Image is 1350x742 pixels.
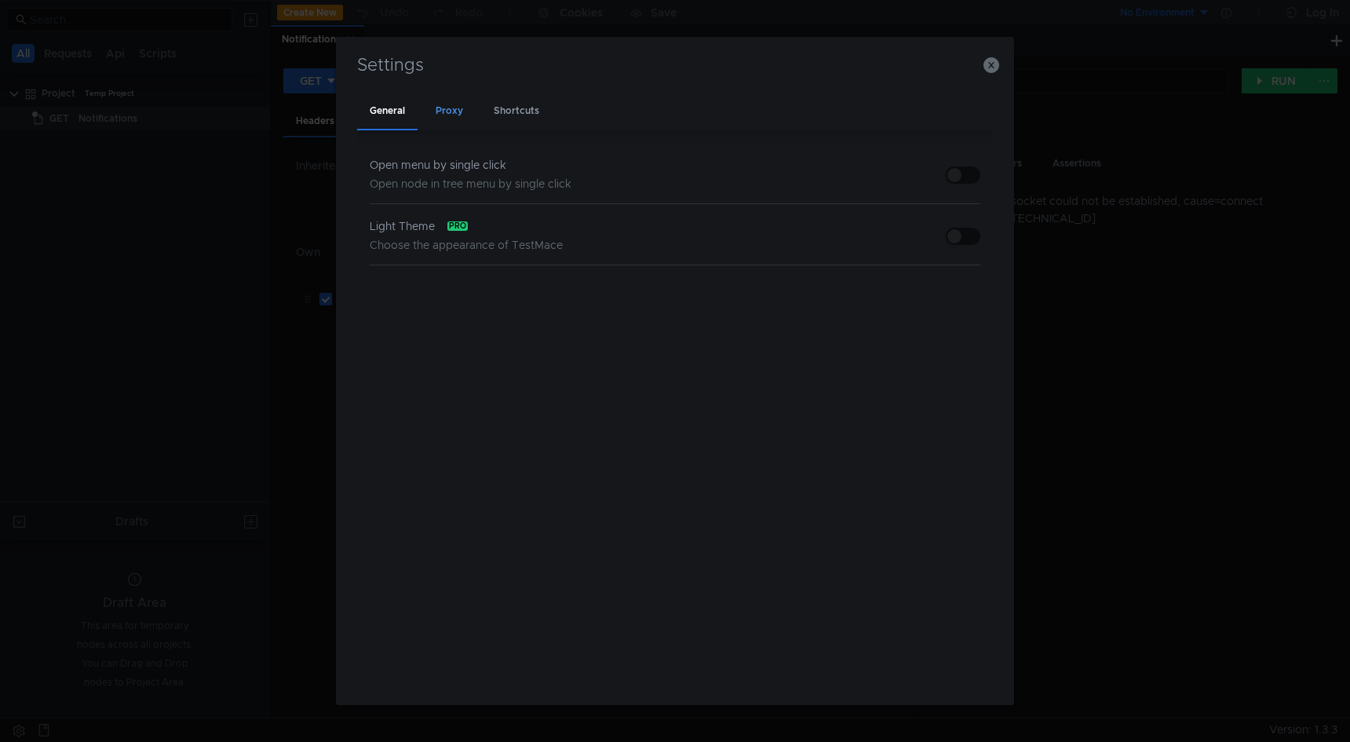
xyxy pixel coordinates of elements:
[370,155,571,174] div: Open menu by single click
[370,238,563,252] span: Choose the appearance of TestMace
[370,217,435,236] span: Light Theme
[355,56,995,75] h3: Settings
[357,93,418,130] div: General
[481,93,552,130] div: Shortcuts
[423,93,476,130] div: Proxy
[447,221,468,231] div: pro
[370,177,571,191] span: Open node in tree menu by single click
